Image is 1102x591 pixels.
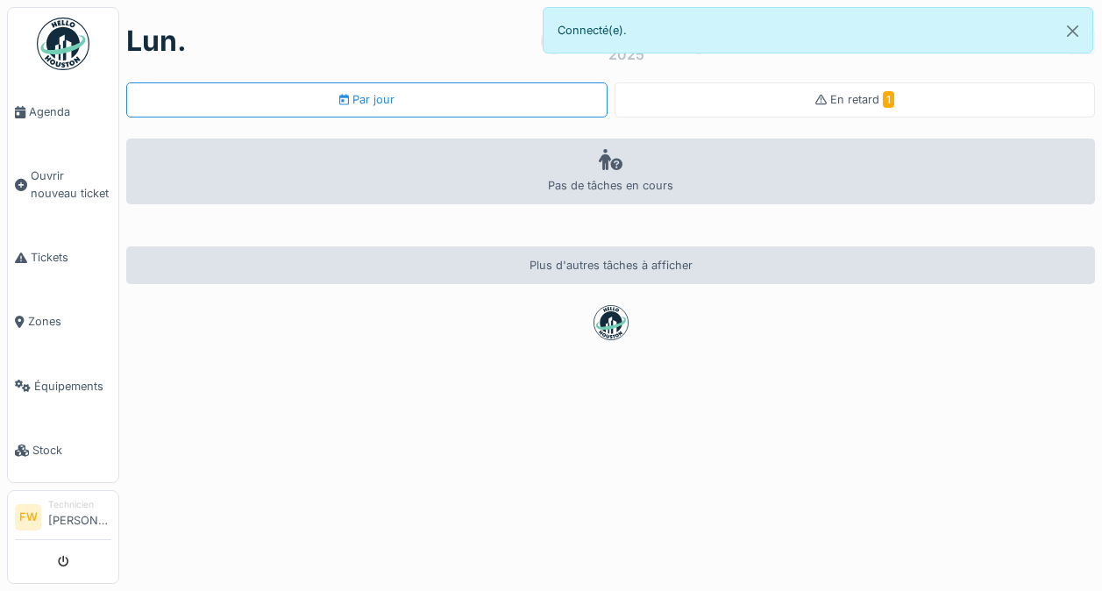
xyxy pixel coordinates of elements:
[8,80,118,144] a: Agenda
[31,249,111,266] span: Tickets
[608,44,644,65] div: 2025
[883,91,894,108] span: 1
[8,144,118,225] a: Ouvrir nouveau ticket
[339,91,395,108] div: Par jour
[48,498,111,536] li: [PERSON_NAME]
[37,18,89,70] img: Badge_color-CXgf-gQk.svg
[1053,8,1092,54] button: Close
[29,103,111,120] span: Agenda
[8,225,118,289] a: Tickets
[126,25,187,58] h1: lun.
[830,93,894,106] span: En retard
[32,442,111,459] span: Stock
[15,498,111,540] a: FW Technicien[PERSON_NAME]
[8,418,118,482] a: Stock
[15,504,41,530] li: FW
[28,313,111,330] span: Zones
[126,139,1095,204] div: Pas de tâches en cours
[8,354,118,418] a: Équipements
[34,378,111,395] span: Équipements
[8,289,118,353] a: Zones
[31,167,111,201] span: Ouvrir nouveau ticket
[48,498,111,511] div: Technicien
[543,7,1094,53] div: Connecté(e).
[126,246,1095,284] div: Plus d'autres tâches à afficher
[594,305,629,340] img: badge-BVDL4wpA.svg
